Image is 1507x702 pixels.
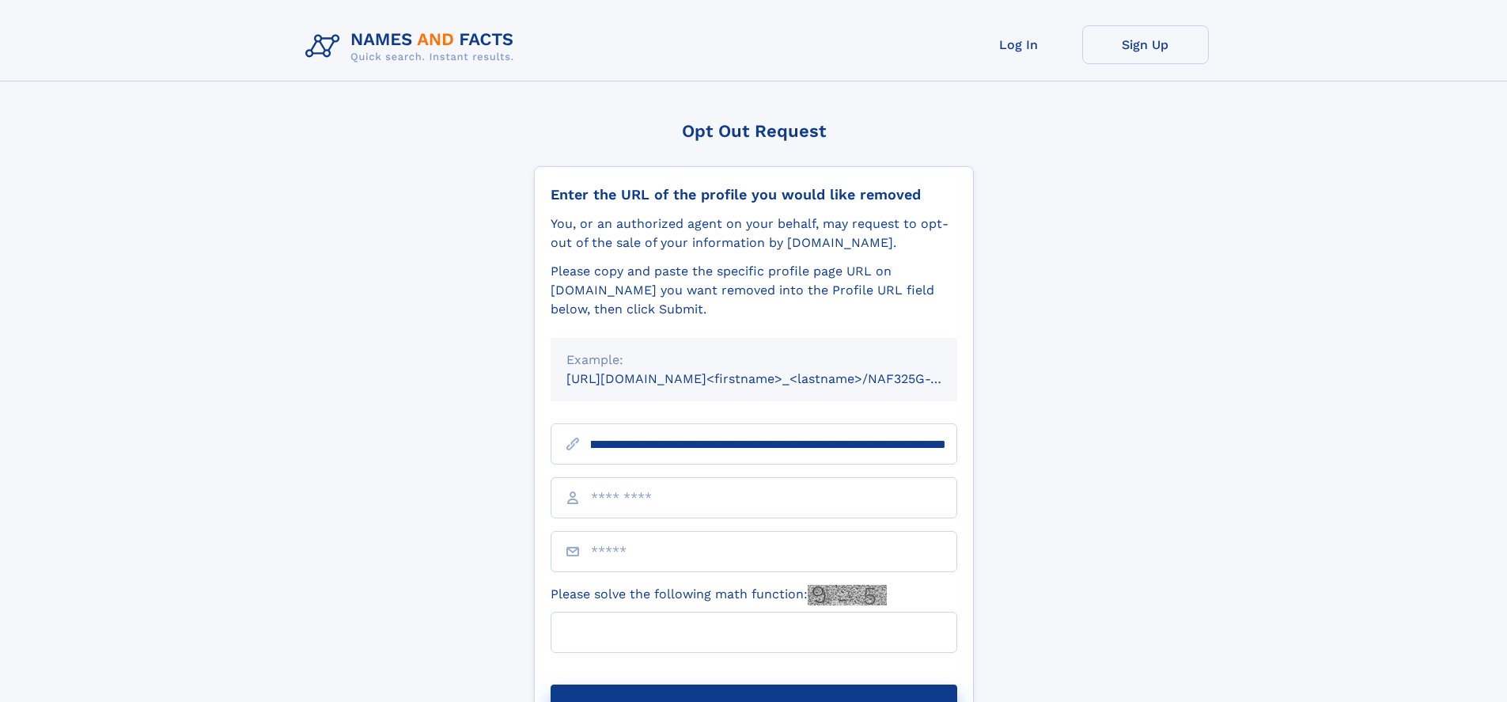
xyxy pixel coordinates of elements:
[551,262,957,319] div: Please copy and paste the specific profile page URL on [DOMAIN_NAME] you want removed into the Pr...
[299,25,527,68] img: Logo Names and Facts
[956,25,1082,64] a: Log In
[551,186,957,203] div: Enter the URL of the profile you would like removed
[566,371,987,386] small: [URL][DOMAIN_NAME]<firstname>_<lastname>/NAF325G-xxxxxxxx
[551,214,957,252] div: You, or an authorized agent on your behalf, may request to opt-out of the sale of your informatio...
[534,121,974,141] div: Opt Out Request
[551,585,887,605] label: Please solve the following math function:
[1082,25,1209,64] a: Sign Up
[566,351,941,370] div: Example:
